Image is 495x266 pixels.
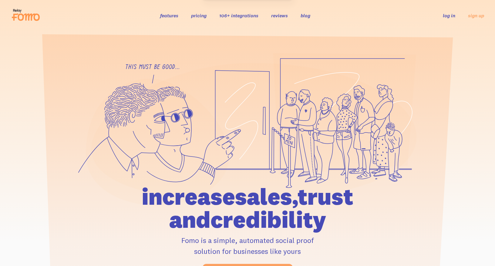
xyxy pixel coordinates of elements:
[191,12,207,19] a: pricing
[160,12,178,19] a: features
[443,12,455,19] a: log in
[271,12,288,19] a: reviews
[301,12,310,19] a: blog
[107,235,388,257] p: Fomo is a simple, automated social proof solution for businesses like yours
[468,12,484,19] a: sign up
[107,185,388,231] h1: increase sales, trust and credibility
[219,12,258,19] a: 106+ integrations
